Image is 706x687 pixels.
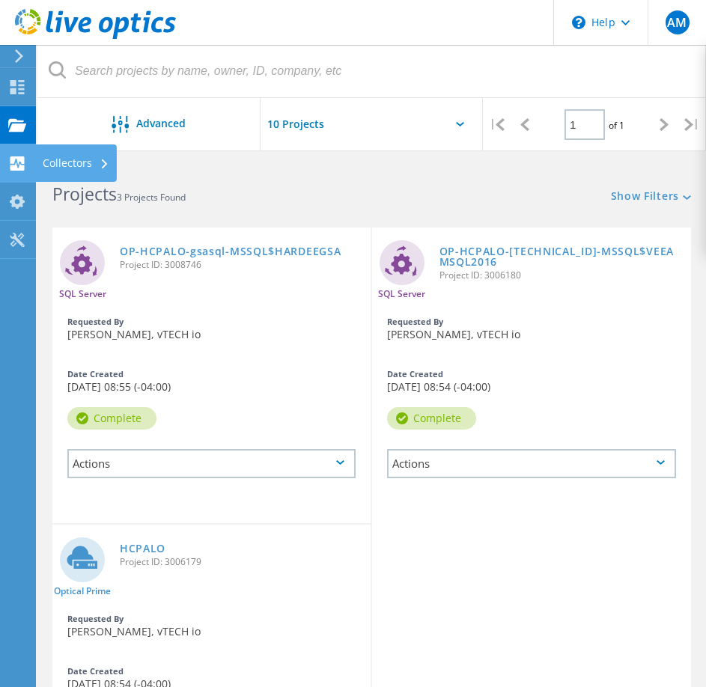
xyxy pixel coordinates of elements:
[67,370,356,378] div: Date Created
[387,449,677,478] div: Actions
[387,317,677,326] div: Requested By
[52,362,371,400] div: [DATE] 08:55 (-04:00)
[372,310,692,347] div: [PERSON_NAME], vTECH io
[378,290,425,299] span: SQL Server
[372,362,692,400] div: [DATE] 08:54 (-04:00)
[59,290,106,299] span: SQL Server
[67,667,356,675] div: Date Created
[15,31,176,42] a: Live Optics Dashboard
[54,587,111,596] span: Optical Prime
[572,16,585,29] svg: \n
[67,317,356,326] div: Requested By
[609,119,624,132] span: of 1
[43,158,109,168] div: Collectors
[439,271,684,280] span: Project ID: 3006180
[136,118,186,129] span: Advanced
[387,370,677,378] div: Date Created
[67,407,156,430] div: Complete
[120,260,363,269] span: Project ID: 3008746
[67,614,356,623] div: Requested By
[67,449,356,478] div: Actions
[120,543,165,554] a: HCPALO
[667,16,687,28] span: AM
[117,191,186,204] span: 3 Projects Found
[387,407,476,430] div: Complete
[52,310,371,347] div: [PERSON_NAME], vTECH io
[52,182,117,206] b: Projects
[611,191,691,204] a: Show Filters
[120,246,341,257] a: OP-HCPALO-gsasql-MSSQL$HARDEEGSA
[52,607,371,644] div: [PERSON_NAME], vTECH io
[483,98,511,151] div: |
[120,558,363,567] span: Project ID: 3006179
[678,98,706,151] div: |
[439,246,684,267] a: OP-HCPALO-[TECHNICAL_ID]-MSSQL$VEEAMSQL2016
